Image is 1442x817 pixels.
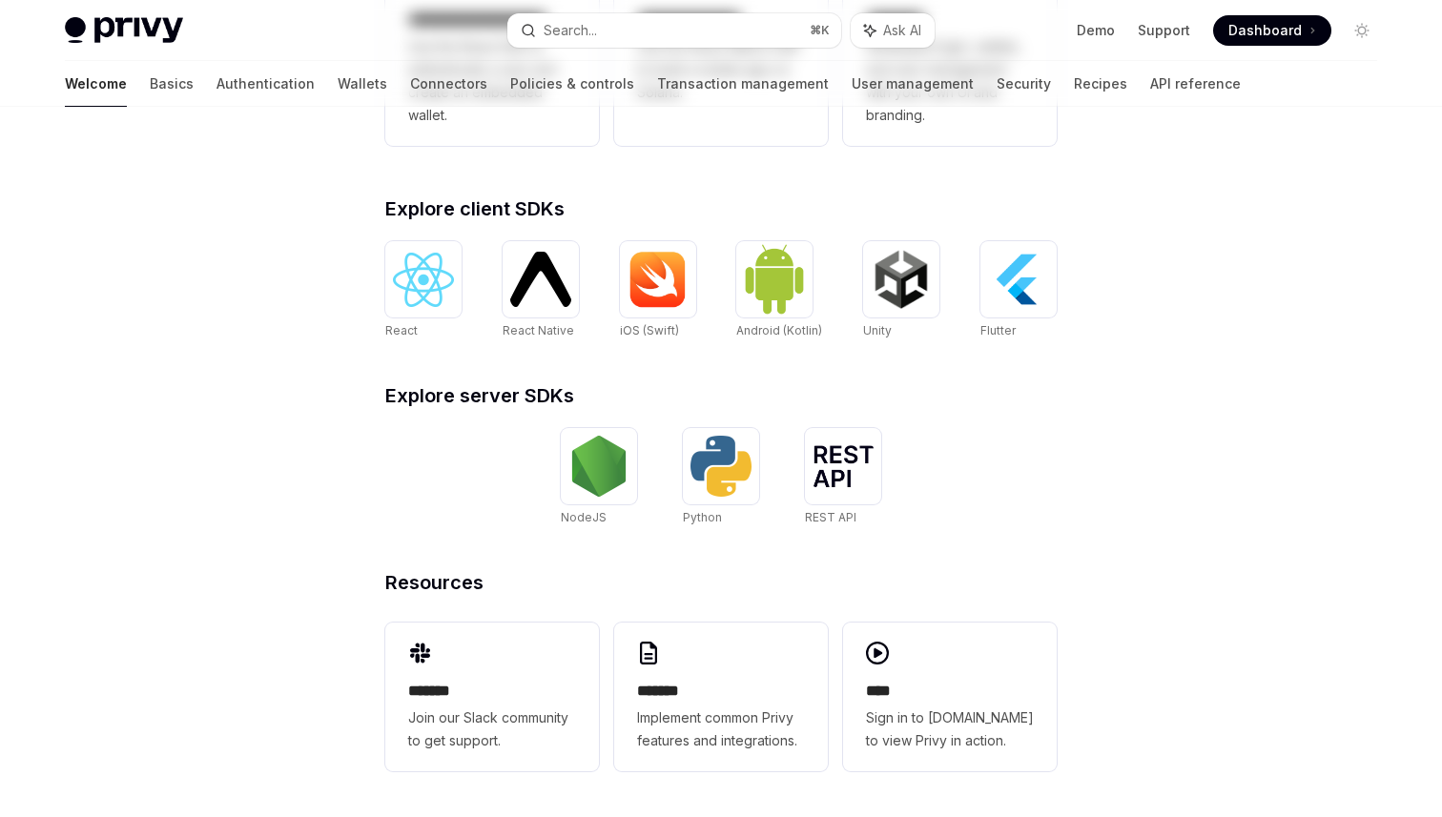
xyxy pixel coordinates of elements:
[1213,15,1331,46] a: Dashboard
[637,706,805,752] span: Implement common Privy features and integrations.
[863,323,892,337] span: Unity
[503,323,574,337] span: React Native
[216,61,315,107] a: Authentication
[385,199,565,218] span: Explore client SDKs
[568,436,629,497] img: NodeJS
[852,61,974,107] a: User management
[683,428,759,527] a: PythonPython
[657,61,829,107] a: Transaction management
[813,445,874,487] img: REST API
[561,510,607,524] span: NodeJS
[385,623,599,771] a: **** **Join our Slack community to get support.
[338,61,387,107] a: Wallets
[810,23,830,38] span: ⌘ K
[997,61,1051,107] a: Security
[1138,21,1190,40] a: Support
[410,61,487,107] a: Connectors
[510,61,634,107] a: Policies & controls
[65,17,183,44] img: light logo
[65,61,127,107] a: Welcome
[385,573,484,592] span: Resources
[1077,21,1115,40] a: Demo
[988,249,1049,310] img: Flutter
[736,323,822,337] span: Android (Kotlin)
[544,19,597,42] div: Search...
[385,386,574,405] span: Explore server SDKs
[736,241,822,340] a: Android (Kotlin)Android (Kotlin)
[683,510,722,524] span: Python
[866,706,1034,752] span: Sign in to [DOMAIN_NAME] to view Privy in action.
[385,241,462,340] a: ReactReact
[980,323,1016,337] span: Flutter
[503,241,579,340] a: React NativeReact Native
[561,428,637,527] a: NodeJSNodeJS
[871,249,932,310] img: Unity
[1074,61,1127,107] a: Recipes
[863,241,939,340] a: UnityUnity
[385,323,418,337] span: React
[510,252,571,306] img: React Native
[851,13,935,48] button: Ask AI
[805,510,856,524] span: REST API
[408,706,576,752] span: Join our Slack community to get support.
[843,623,1057,771] a: ****Sign in to [DOMAIN_NAME] to view Privy in action.
[393,253,454,307] img: React
[883,21,921,40] span: Ask AI
[620,241,696,340] a: iOS (Swift)iOS (Swift)
[628,251,689,308] img: iOS (Swift)
[980,241,1057,340] a: FlutterFlutter
[805,428,881,527] a: REST APIREST API
[614,623,828,771] a: **** **Implement common Privy features and integrations.
[150,61,194,107] a: Basics
[620,323,679,337] span: iOS (Swift)
[507,13,841,48] button: Search...⌘K
[690,436,752,497] img: Python
[744,243,805,315] img: Android (Kotlin)
[1150,61,1241,107] a: API reference
[1228,21,1302,40] span: Dashboard
[1347,15,1377,46] button: Toggle dark mode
